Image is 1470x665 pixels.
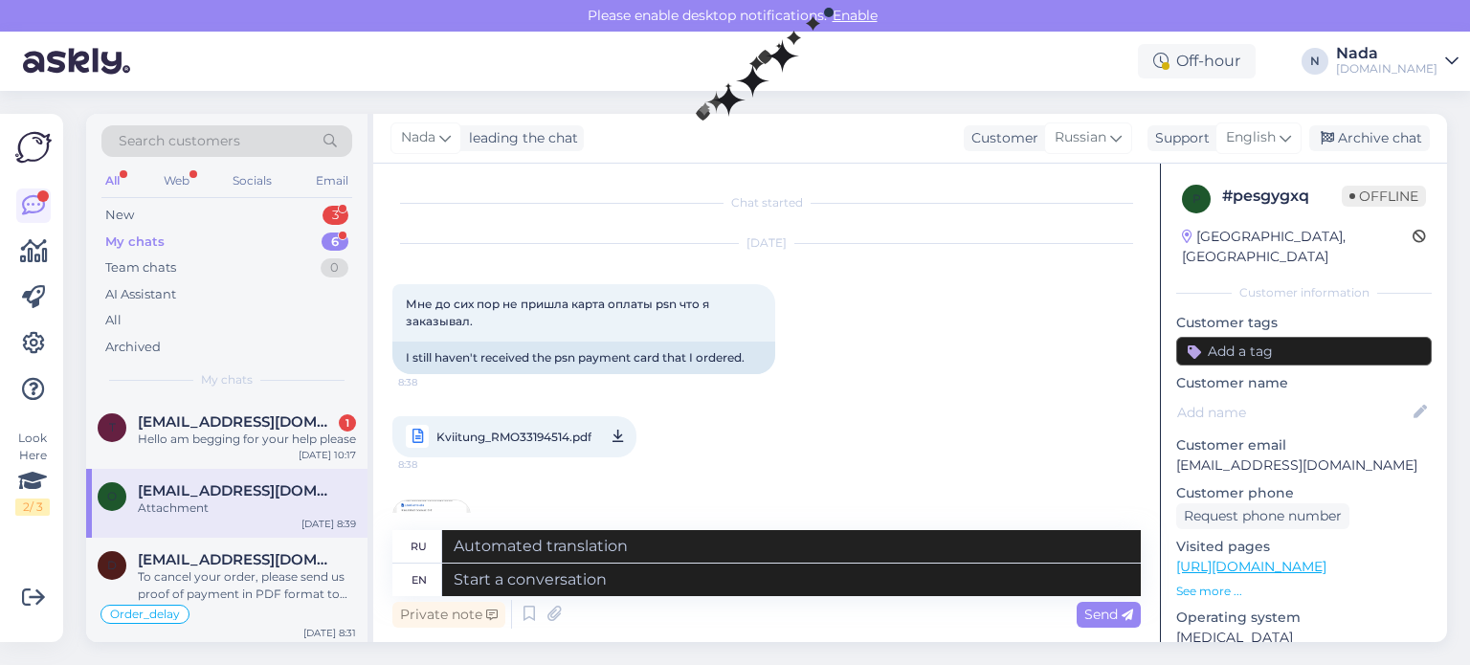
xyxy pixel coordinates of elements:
[105,338,161,357] div: Archived
[301,517,356,531] div: [DATE] 8:39
[107,558,117,572] span: d
[105,258,176,277] div: Team chats
[401,127,435,148] span: Nada
[1336,61,1437,77] div: [DOMAIN_NAME]
[105,206,134,225] div: New
[160,168,193,193] div: Web
[312,168,352,193] div: Email
[138,431,356,448] div: Hello am begging for your help please
[1176,503,1349,529] div: Request phone number
[1055,127,1106,148] span: Russian
[398,375,470,389] span: 8:38
[1336,46,1437,61] div: Nada
[101,168,123,193] div: All
[1176,435,1432,455] p: Customer email
[1084,606,1133,623] span: Send
[392,602,505,628] div: Private note
[138,482,337,499] span: oktober.rus@gmail.com
[107,489,117,503] span: o
[1176,337,1432,366] input: Add a tag
[322,233,348,252] div: 6
[1176,628,1432,648] p: [MEDICAL_DATA]
[1226,127,1276,148] span: English
[1176,483,1432,503] p: Customer phone
[411,530,427,563] div: ru
[303,626,356,640] div: [DATE] 8:31
[1176,608,1432,628] p: Operating system
[105,285,176,304] div: AI Assistant
[1309,125,1430,151] div: Archive chat
[1302,48,1328,75] div: N
[105,311,122,330] div: All
[119,131,240,151] span: Search customers
[15,430,50,516] div: Look Here
[1176,558,1326,575] a: [URL][DOMAIN_NAME]
[1176,313,1432,333] p: Customer tags
[436,425,591,449] span: Kviitung_RMO33194514.pdf
[1176,455,1432,476] p: [EMAIL_ADDRESS][DOMAIN_NAME]
[1177,402,1410,423] input: Add name
[15,499,50,516] div: 2 / 3
[827,7,883,24] span: Enable
[201,371,253,388] span: My chats
[412,564,427,596] div: en
[109,420,116,434] span: t
[392,416,636,457] a: Kviitung_RMO33194514.pdf8:38
[15,129,52,166] img: Askly Logo
[392,194,1141,211] div: Chat started
[964,128,1038,148] div: Customer
[323,206,348,225] div: 3
[1176,583,1432,600] p: See more ...
[1336,46,1459,77] a: Nada[DOMAIN_NAME]
[1176,373,1432,393] p: Customer name
[393,500,470,577] img: Attachment
[105,233,165,252] div: My chats
[339,414,356,432] div: 1
[406,297,712,328] span: Мне до сих пор не пришла карта оплаты psn что я заказывал.
[1176,284,1432,301] div: Customer information
[1222,185,1342,208] div: # pesgygxq
[392,234,1141,252] div: [DATE]
[229,168,276,193] div: Socials
[461,128,578,148] div: leading the chat
[1342,186,1426,207] span: Offline
[1182,227,1413,267] div: [GEOGRAPHIC_DATA], [GEOGRAPHIC_DATA]
[321,258,348,277] div: 0
[398,453,470,477] span: 8:38
[138,413,337,431] span: thomaseverson22@gmail.com
[110,609,180,620] span: Order_delay
[392,342,775,374] div: I still haven't received the psn payment card that I ordered.
[1192,191,1201,206] span: p
[138,499,356,517] div: Attachment
[1138,44,1256,78] div: Off-hour
[1147,128,1210,148] div: Support
[138,568,356,603] div: To cancel your order, please send us proof of payment in PDF format to [EMAIL_ADDRESS][DOMAIN_NAM...
[299,448,356,462] div: [DATE] 10:17
[138,551,337,568] span: dace34745@gmail.com
[1176,537,1432,557] p: Visited pages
